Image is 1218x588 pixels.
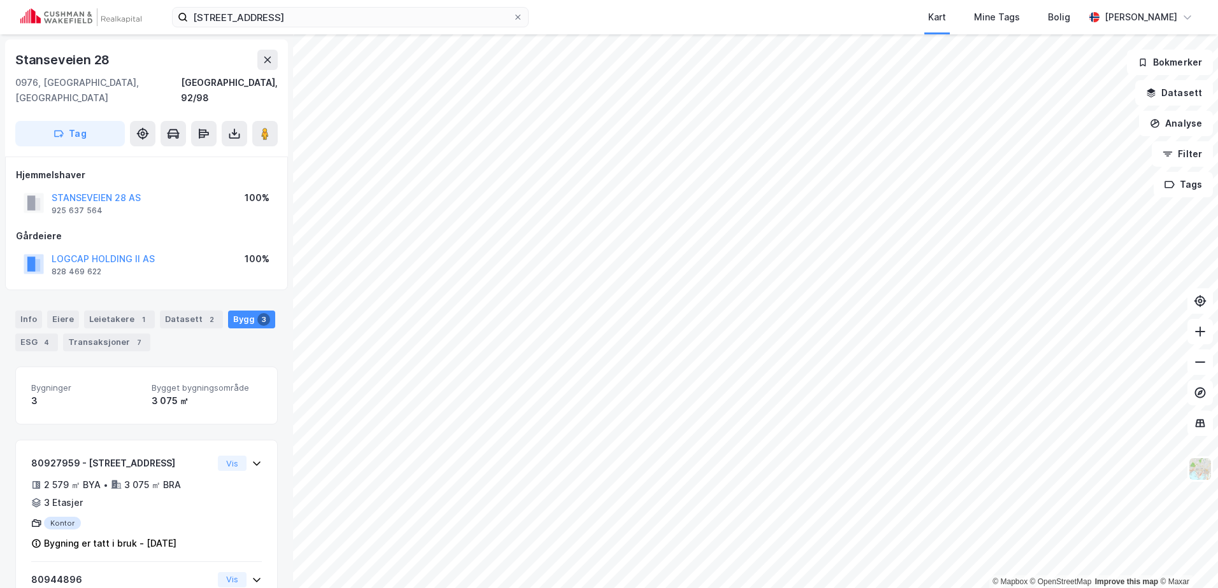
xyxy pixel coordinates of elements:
div: Leietakere [84,311,155,328]
div: 2 [205,313,218,326]
div: 925 637 564 [52,206,103,216]
button: Tags [1154,172,1213,197]
div: 100% [245,190,269,206]
div: Info [15,311,42,328]
div: Datasett [160,311,223,328]
a: Improve this map [1095,577,1158,586]
div: Transaksjoner [63,333,150,351]
div: 828 469 622 [52,267,101,277]
div: [GEOGRAPHIC_DATA], 92/98 [181,75,278,106]
div: 1 [137,313,150,326]
div: 2 579 ㎡ BYA [44,477,101,493]
div: • [103,480,108,490]
div: Kontrollprogram for chat [1154,527,1218,588]
div: 3 075 ㎡ [152,393,262,409]
div: Stanseveien 28 [15,50,112,70]
button: Filter [1152,141,1213,167]
div: Gårdeiere [16,228,277,244]
input: Søk på adresse, matrikkel, gårdeiere, leietakere eller personer [188,8,513,27]
img: Z [1188,457,1212,481]
button: Analyse [1139,111,1213,136]
div: 100% [245,251,269,267]
div: Bygning er tatt i bruk - [DATE] [44,536,176,551]
span: Bygget bygningsområde [152,382,262,393]
div: 4 [40,336,53,349]
button: Bokmerker [1127,50,1213,75]
div: 3 [257,313,270,326]
button: Tag [15,121,125,146]
div: 0976, [GEOGRAPHIC_DATA], [GEOGRAPHIC_DATA] [15,75,181,106]
div: Bygg [228,311,275,328]
iframe: Chat Widget [1154,527,1218,588]
div: 80927959 - [STREET_ADDRESS] [31,456,213,471]
button: Vis [218,572,247,587]
img: cushman-wakefield-realkapital-logo.202ea83816669bd177139c58696a8fa1.svg [20,8,141,26]
div: [PERSON_NAME] [1105,10,1177,25]
div: 7 [133,336,145,349]
div: 3 Etasjer [44,495,83,510]
div: ESG [15,333,58,351]
div: Kart [928,10,946,25]
button: Vis [218,456,247,471]
div: 3 [31,393,141,409]
button: Datasett [1135,80,1213,106]
div: 3 075 ㎡ BRA [124,477,181,493]
a: Mapbox [992,577,1028,586]
div: 80944896 [31,572,213,587]
div: Mine Tags [974,10,1020,25]
span: Bygninger [31,382,141,393]
div: Eiere [47,311,79,328]
a: OpenStreetMap [1030,577,1092,586]
div: Bolig [1048,10,1070,25]
div: Hjemmelshaver [16,167,277,183]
